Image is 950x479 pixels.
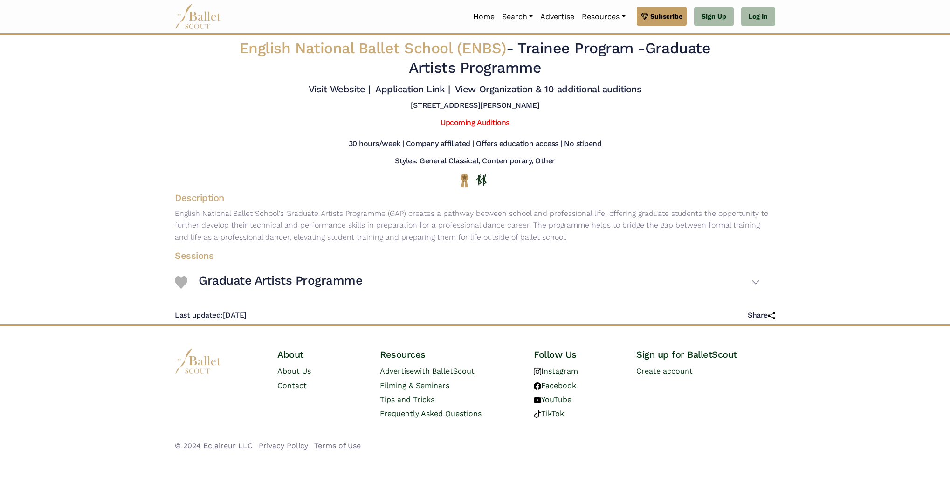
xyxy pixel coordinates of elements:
[636,348,775,361] h4: Sign up for BalletScout
[406,139,474,149] h5: Company affiliated |
[199,269,760,296] button: Graduate Artists Programme
[459,173,470,187] img: National
[277,381,307,390] a: Contact
[380,381,449,390] a: Filming & Seminars
[175,311,223,319] span: Last updated:
[498,7,537,27] a: Search
[380,395,434,404] a: Tips and Tricks
[534,381,576,390] a: Facebook
[199,273,363,289] h3: Graduate Artists Programme
[534,410,541,418] img: tiktok logo
[380,348,519,361] h4: Resources
[455,83,641,95] a: View Organization & 10 additional auditions
[441,118,509,127] a: Upcoming Auditions
[534,368,541,375] img: instagram logo
[650,11,682,21] span: Subscribe
[641,11,648,21] img: gem.svg
[748,311,775,320] h5: Share
[309,83,371,95] a: Visit Website |
[476,139,562,149] h5: Offers education access |
[277,367,311,375] a: About Us
[380,367,475,375] a: Advertisewith BalletScout
[375,83,450,95] a: Application Link |
[534,367,578,375] a: Instagram
[469,7,498,27] a: Home
[578,7,629,27] a: Resources
[534,382,541,390] img: facebook logo
[395,156,555,166] h5: Styles: General Classical, Contemporary, Other
[167,208,783,243] p: English National Ballet School's Graduate Artists Programme (GAP) creates a pathway between schoo...
[175,348,221,374] img: logo
[380,409,482,418] a: Frequently Asked Questions
[534,409,564,418] a: TikTok
[226,39,724,77] h2: - Graduate Artists Programme
[564,139,601,149] h5: No stipend
[411,101,539,111] h5: [STREET_ADDRESS][PERSON_NAME]
[637,7,687,26] a: Subscribe
[537,7,578,27] a: Advertise
[534,396,541,404] img: youtube logo
[414,367,475,375] span: with BalletScout
[534,395,571,404] a: YouTube
[741,7,775,26] a: Log In
[534,348,621,361] h4: Follow Us
[475,174,487,186] img: In Person
[694,7,734,26] a: Sign Up
[277,348,365,361] h4: About
[167,192,783,204] h4: Description
[167,250,768,262] h4: Sessions
[259,441,308,450] a: Privacy Policy
[175,311,247,320] h5: [DATE]
[175,276,187,289] img: Heart
[314,441,361,450] a: Terms of Use
[240,39,506,57] span: English National Ballet School (ENBS)
[175,440,253,452] li: © 2024 Eclaireur LLC
[517,39,645,57] span: Trainee Program -
[636,367,693,375] a: Create account
[349,139,404,149] h5: 30 hours/week |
